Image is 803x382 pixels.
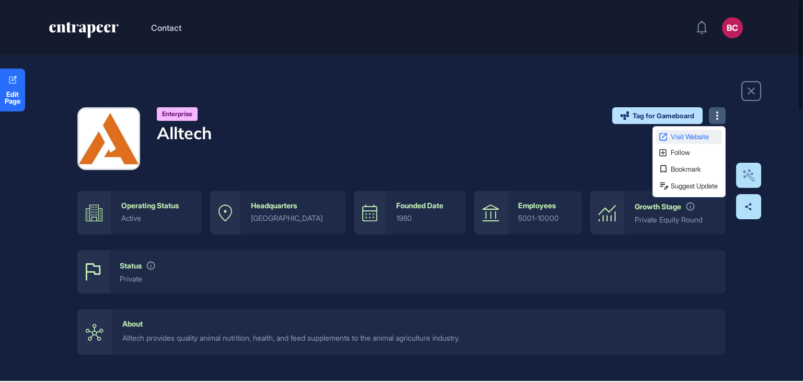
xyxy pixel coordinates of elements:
div: Growth Stage [635,203,681,211]
h4: Alltech [157,123,212,143]
span: Visit Website [671,133,720,140]
a: Visit Website [656,130,722,144]
button: Bookmark [656,162,722,176]
div: active [121,214,191,222]
div: 5001-10000 [518,214,571,222]
span: Bookmark [671,166,720,173]
div: Status [120,262,142,270]
div: About [122,320,143,328]
span: Tag for Gameboard [633,113,694,119]
div: Employees [518,201,556,210]
div: Operating Status [121,201,179,210]
div: Enterprise [157,107,198,121]
span: Follow [671,149,720,156]
div: 1980 [396,214,456,222]
button: BC [722,17,743,38]
button: Visit WebsiteFollowBookmarkSuggest Update [709,107,726,124]
div: Headquarters [251,201,297,210]
img: Alltech-logo [79,109,139,168]
button: Suggest Update [656,178,722,194]
a: entrapeer-logo [48,22,120,42]
span: Suggest Update [671,183,720,189]
button: Follow [656,146,722,160]
button: Contact [151,21,181,35]
div: Private Equity Round [635,216,715,224]
div: Alltech provides quality animal nutrition, health, and feed supplements to the animal agriculture... [122,332,715,344]
div: Founded Date [396,201,443,210]
div: [GEOGRAPHIC_DATA] [251,214,335,222]
div: private [120,275,715,283]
